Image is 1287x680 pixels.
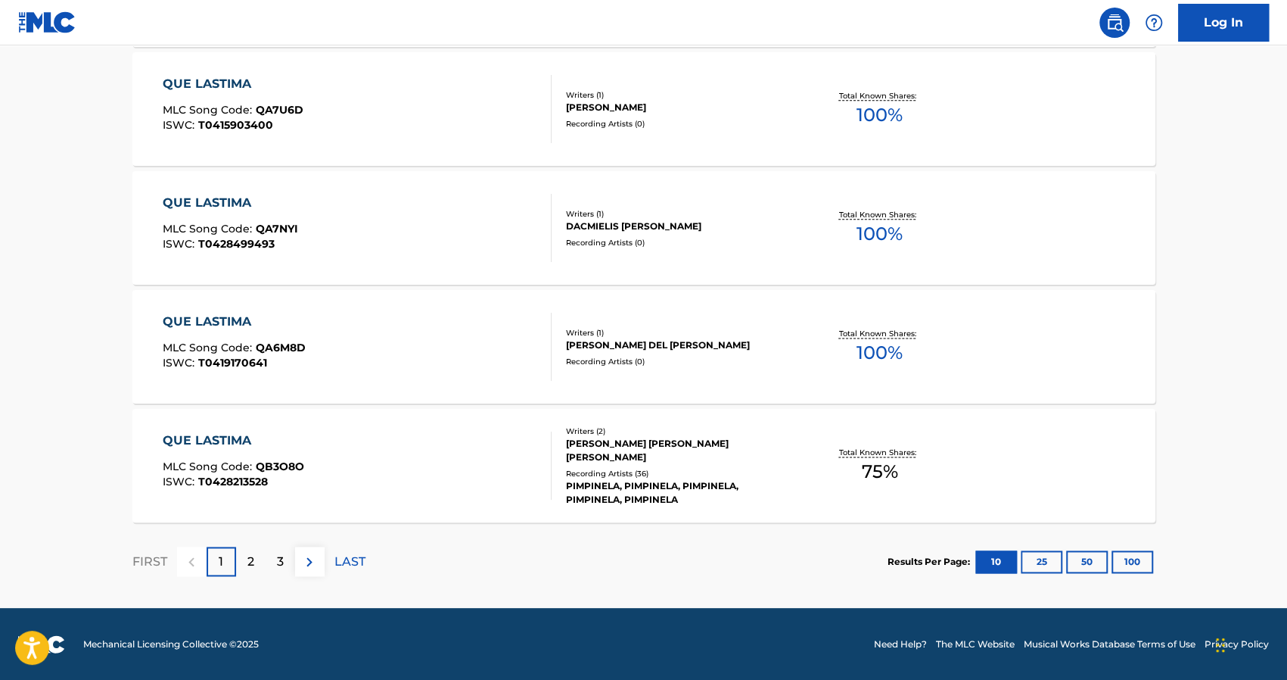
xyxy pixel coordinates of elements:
span: ISWC : [163,118,198,132]
div: Recording Artists ( 0 ) [566,356,794,367]
a: Log In [1178,4,1269,42]
div: QUE LASTIMA [163,313,306,331]
span: ISWC : [163,356,198,370]
p: 2 [247,553,254,571]
span: 75 % [861,458,897,485]
div: Help [1139,8,1169,38]
img: MLC Logo [18,11,76,33]
button: 50 [1066,551,1108,573]
div: PIMPINELA, PIMPINELA, PIMPINELA, PIMPINELA, PIMPINELA [566,479,794,507]
div: Writers ( 1 ) [566,327,794,338]
div: [PERSON_NAME] DEL [PERSON_NAME] [566,338,794,352]
a: Need Help? [874,638,927,651]
button: 100 [1111,551,1153,573]
p: LAST [334,553,365,571]
div: Writers ( 1 ) [566,208,794,220]
span: MLC Song Code : [163,103,256,117]
span: MLC Song Code : [163,460,256,473]
p: Total Known Shares: [839,328,920,339]
div: Drag [1216,622,1225,668]
span: 100 % [856,101,903,129]
div: Recording Artists ( 0 ) [566,118,794,129]
p: Results Per Page: [888,555,974,569]
span: T0428499493 [198,237,275,251]
p: 3 [277,553,284,571]
p: Total Known Shares: [839,209,920,220]
iframe: Chat Widget [1211,607,1287,680]
div: [PERSON_NAME] [566,101,794,114]
div: DACMIELIS [PERSON_NAME] [566,220,794,233]
button: 10 [975,551,1017,573]
div: Recording Artists ( 36 ) [566,468,794,479]
button: 25 [1021,551,1062,573]
a: Musical Works Database Terms of Use [1024,638,1195,651]
p: FIRST [132,553,167,571]
div: [PERSON_NAME] [PERSON_NAME] [PERSON_NAME] [566,437,794,464]
span: ISWC : [163,237,198,251]
div: Recording Artists ( 0 ) [566,237,794,248]
p: Total Known Shares: [839,447,920,458]
span: ISWC : [163,475,198,488]
span: T0428213528 [198,475,268,488]
span: QA7U6D [256,103,303,117]
span: 100 % [856,220,903,248]
a: Public Search [1099,8,1130,38]
div: QUE LASTIMA [163,194,298,212]
img: logo [18,635,65,653]
div: Writers ( 2 ) [566,426,794,437]
span: MLC Song Code : [163,222,256,236]
a: QUE LASTIMAMLC Song Code:QA7NYIISWC:T0428499493Writers (1)DACMIELIS [PERSON_NAME]Recording Artist... [132,171,1155,285]
a: Privacy Policy [1205,638,1269,651]
a: QUE LASTIMAMLC Song Code:QA6M8DISWC:T0419170641Writers (1)[PERSON_NAME] DEL [PERSON_NAME]Recordin... [132,290,1155,404]
img: help [1145,14,1163,32]
span: T0415903400 [198,118,273,132]
span: 100 % [856,339,903,367]
p: Total Known Shares: [839,90,920,101]
span: Mechanical Licensing Collective © 2025 [83,638,259,651]
img: right [300,553,319,571]
span: QA7NYI [256,222,298,236]
a: QUE LASTIMAMLC Song Code:QA7U6DISWC:T0415903400Writers (1)[PERSON_NAME]Recording Artists (0)Total... [132,52,1155,166]
a: The MLC Website [936,638,1015,651]
div: QUE LASTIMA [163,75,303,93]
span: T0419170641 [198,356,267,370]
div: Writers ( 1 ) [566,89,794,101]
span: MLC Song Code : [163,341,256,354]
a: QUE LASTIMAMLC Song Code:QB3O8OISWC:T0428213528Writers (2)[PERSON_NAME] [PERSON_NAME] [PERSON_NAM... [132,409,1155,522]
div: QUE LASTIMA [163,432,304,450]
span: QA6M8D [256,341,306,354]
img: search [1105,14,1124,32]
span: QB3O8O [256,460,304,473]
p: 1 [219,553,223,571]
